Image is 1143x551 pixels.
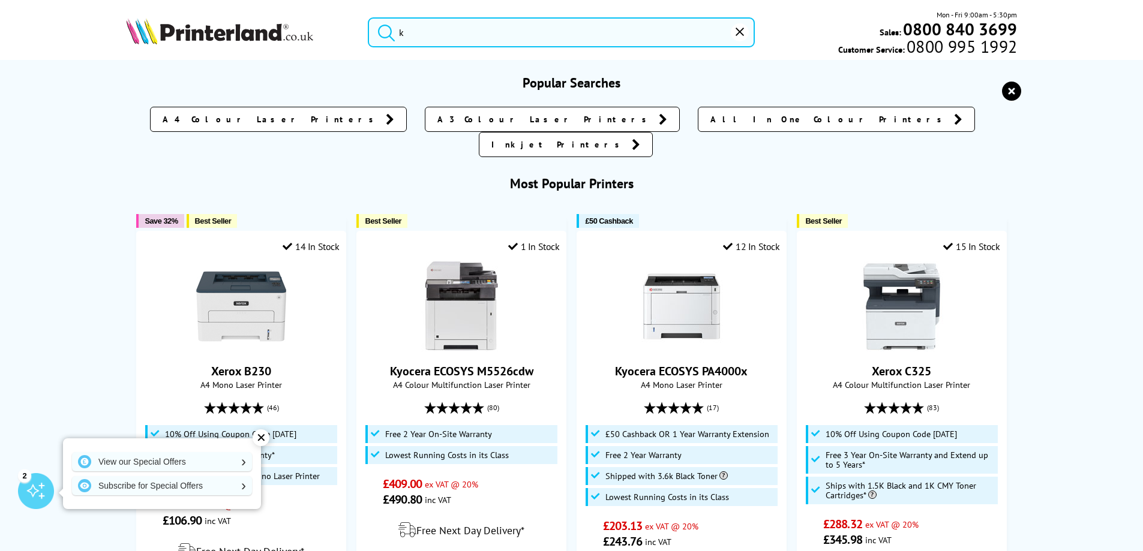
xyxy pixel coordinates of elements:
a: Kyocera ECOSYS M5526cdw [390,363,533,379]
span: ex VAT @ 20% [645,520,698,532]
span: inc VAT [645,536,671,547]
a: Kyocera ECOSYS PA4000x [615,363,748,379]
div: 14 In Stock [283,240,339,252]
button: Best Seller [187,214,238,228]
b: 0800 840 3699 [903,18,1017,40]
span: Save 32% [145,216,178,225]
span: £409.00 [383,476,422,492]
span: £203.13 [603,518,642,534]
span: A3 Colour Laser Printers [437,113,653,125]
div: 15 In Stock [943,240,1000,252]
a: Inkjet Printers [479,132,653,157]
div: ✕ [253,429,269,446]
a: View our Special Offers [72,452,252,471]
span: Customer Service: [838,41,1017,55]
span: All In One Colour Printers [710,113,948,125]
span: £345.98 [823,532,862,547]
img: Xerox C325 [857,261,947,351]
span: (80) [487,396,499,419]
span: £288.32 [823,516,862,532]
span: A4 Colour Laser Printers [163,113,380,125]
span: Lowest Running Costs in its Class [605,492,729,502]
a: Xerox B230 [196,342,286,354]
div: modal_delivery [363,513,559,547]
h3: Most Popular Printers [126,175,1018,192]
span: inc VAT [865,534,892,546]
span: Free 3 Year On-Site Warranty and Extend up to 5 Years* [826,450,995,469]
a: Xerox C325 [857,342,947,354]
button: Save 32% [136,214,184,228]
a: All In One Colour Printers [698,107,975,132]
a: Xerox B230 [211,363,271,379]
span: £490.80 [383,492,422,507]
img: Kyocera ECOSYS M5526cdw [416,261,506,351]
span: Best Seller [365,216,401,225]
h3: Popular Searches [126,74,1018,91]
span: £50 Cashback OR 1 Year Warranty Extension [605,429,769,439]
span: A4 Colour Multifunction Laser Printer [363,379,559,390]
a: Subscribe for Special Offers [72,476,252,495]
span: Shipped with 3.6k Black Toner [605,471,728,481]
div: 12 In Stock [723,240,779,252]
span: inc VAT [425,494,451,505]
span: (17) [707,396,719,419]
img: Printerland Logo [126,18,313,44]
span: 10% Off Using Coupon Code [DATE] [826,429,957,439]
span: £243.76 [603,534,642,549]
a: Kyocera ECOSYS M5526cdw [416,342,506,354]
a: Kyocera ECOSYS PA4000x [637,342,727,354]
span: (46) [267,396,279,419]
button: £50 Cashback [577,214,638,228]
span: ex VAT @ 20% [865,519,919,530]
button: Best Seller [356,214,407,228]
span: Mon - Fri 9:00am - 5:30pm [937,9,1017,20]
span: A4 Mono Laser Printer [143,379,339,390]
span: Inkjet Printers [491,138,626,150]
input: Search product or brand [368,17,755,47]
img: Kyocera ECOSYS PA4000x [637,261,727,351]
a: 0800 840 3699 [901,23,1017,35]
span: Ships with 1.5K Black and 1K CMY Toner Cartridges* [826,481,995,500]
div: 1 In Stock [508,240,560,252]
span: Best Seller [805,216,842,225]
a: Printerland Logo [126,18,353,47]
img: Xerox B230 [196,261,286,351]
span: Sales: [880,26,901,38]
span: £106.90 [163,513,202,528]
span: 0800 995 1992 [905,41,1017,52]
div: 2 [18,469,31,482]
span: 10% Off Using Coupon Code [DATE] [165,429,296,439]
span: A4 Mono Laser Printer [583,379,779,390]
span: Best Seller [195,216,232,225]
span: Free 2 Year Warranty [605,450,682,460]
span: £50 Cashback [585,216,632,225]
span: A4 Colour Multifunction Laser Printer [803,379,1000,390]
span: inc VAT [205,515,231,526]
a: A3 Colour Laser Printers [425,107,680,132]
a: Xerox C325 [872,363,931,379]
span: Free 2 Year On-Site Warranty [385,429,492,439]
a: A4 Colour Laser Printers [150,107,407,132]
span: (83) [927,396,939,419]
span: Lowest Running Costs in its Class [385,450,509,460]
button: Best Seller [797,214,848,228]
span: ex VAT @ 20% [425,478,478,490]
